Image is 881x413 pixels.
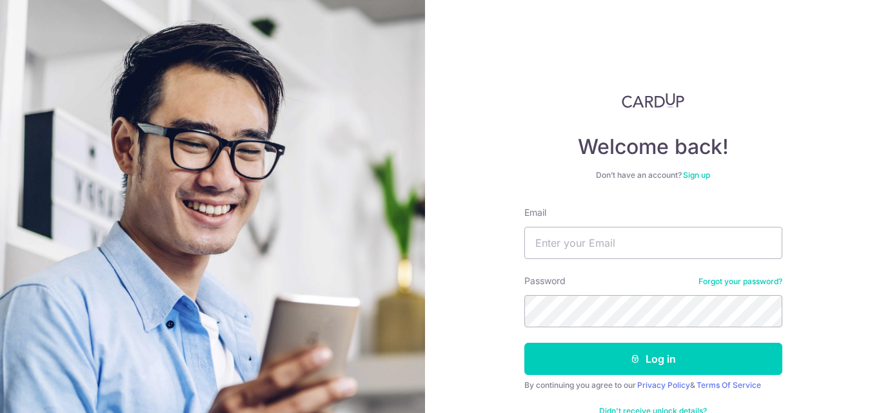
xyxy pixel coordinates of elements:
[524,380,782,390] div: By continuing you agree to our &
[622,93,685,108] img: CardUp Logo
[524,227,782,259] input: Enter your Email
[524,206,546,219] label: Email
[698,276,782,287] a: Forgot your password?
[637,380,690,390] a: Privacy Policy
[524,274,566,287] label: Password
[697,380,761,390] a: Terms Of Service
[524,343,782,375] button: Log in
[524,134,782,160] h4: Welcome back!
[524,170,782,180] div: Don’t have an account?
[683,170,710,180] a: Sign up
